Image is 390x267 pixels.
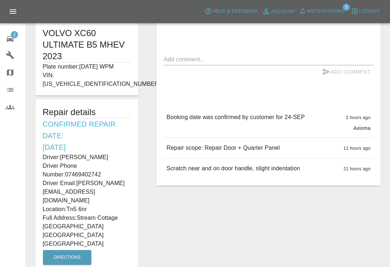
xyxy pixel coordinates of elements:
span: 5 [343,4,350,11]
button: Directions [43,250,91,265]
button: Open drawer [4,3,22,20]
button: Help & Feedback [203,6,260,17]
p: Axioma [353,124,370,132]
span: 21 hours ago [343,166,370,171]
button: Notifications [297,6,346,17]
h6: Confirmed Repair Date: [DATE] [43,118,131,153]
span: Notifications [307,7,344,16]
p: VIN: [US_VEHICLE_IDENTIFICATION_NUMBER] [43,71,131,88]
p: Driver Email: [PERSON_NAME][EMAIL_ADDRESS][DOMAIN_NAME] [43,179,131,205]
button: Logout [349,6,381,17]
span: Help & Feedback [213,7,258,16]
p: Scratch near and on door handle, slight indentation [166,164,300,173]
p: Plate number: [DATE] WPM [43,62,131,71]
span: 11 hours ago [343,146,370,151]
p: Full Address: Stream Cottage [GEOGRAPHIC_DATA] [GEOGRAPHIC_DATA] [GEOGRAPHIC_DATA] [43,214,131,248]
p: Booking date was confirmed by customer for 24-SEP [166,113,305,122]
h5: Repair details [43,106,131,118]
p: Repair scope: Repair Door + Quarter Panel [166,144,279,152]
a: Account [260,6,297,17]
p: Driver Phone Number: 07469402742 [43,162,131,179]
span: 2 hours ago [346,115,370,120]
span: 2 [11,31,18,38]
p: Driver: [PERSON_NAME] [43,153,131,162]
p: Location: Tn5 6nr [43,205,131,214]
span: Account [271,8,295,16]
span: Logout [359,7,380,16]
h1: VOLVO XC60 ULTIMATE B5 MHEV 2023 [43,27,131,62]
